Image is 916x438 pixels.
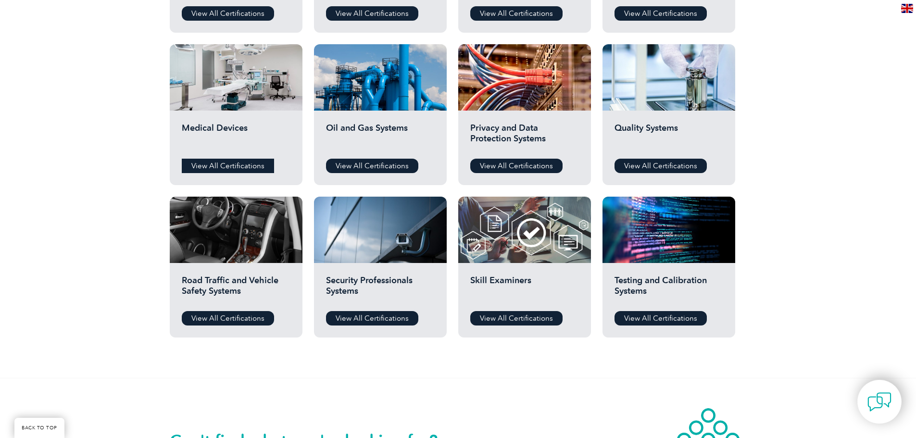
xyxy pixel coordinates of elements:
[615,159,707,173] a: View All Certifications
[470,6,563,21] a: View All Certifications
[14,418,64,438] a: BACK TO TOP
[326,275,435,304] h2: Security Professionals Systems
[470,311,563,325] a: View All Certifications
[867,390,891,414] img: contact-chat.png
[901,4,913,13] img: en
[615,275,723,304] h2: Testing and Calibration Systems
[326,123,435,151] h2: Oil and Gas Systems
[182,275,290,304] h2: Road Traffic and Vehicle Safety Systems
[182,123,290,151] h2: Medical Devices
[326,159,418,173] a: View All Certifications
[326,6,418,21] a: View All Certifications
[182,6,274,21] a: View All Certifications
[326,311,418,325] a: View All Certifications
[182,159,274,173] a: View All Certifications
[182,311,274,325] a: View All Certifications
[470,123,579,151] h2: Privacy and Data Protection Systems
[615,123,723,151] h2: Quality Systems
[470,159,563,173] a: View All Certifications
[615,311,707,325] a: View All Certifications
[470,275,579,304] h2: Skill Examiners
[615,6,707,21] a: View All Certifications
